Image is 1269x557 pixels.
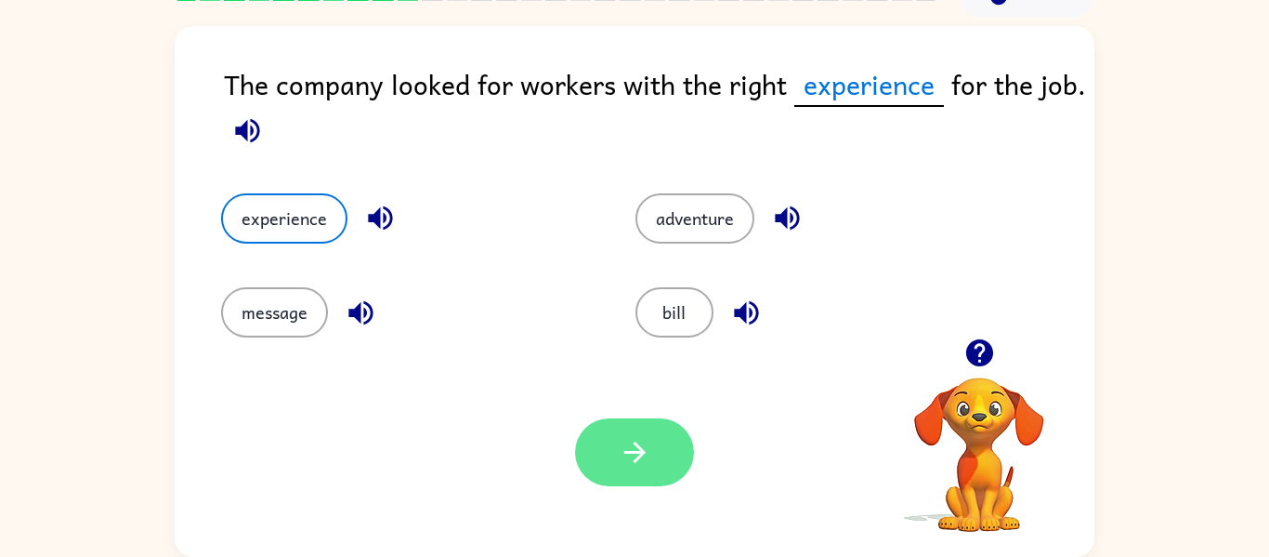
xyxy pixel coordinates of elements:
[635,287,713,338] button: bill
[221,193,347,244] button: experience
[635,193,754,244] button: adventure
[794,63,944,107] span: experience
[886,349,1072,535] video: Your browser must support playing .mp4 files to use Literably. Please try using another browser.
[221,287,328,338] button: message
[224,63,1094,156] div: The company looked for workers with the right for the job.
